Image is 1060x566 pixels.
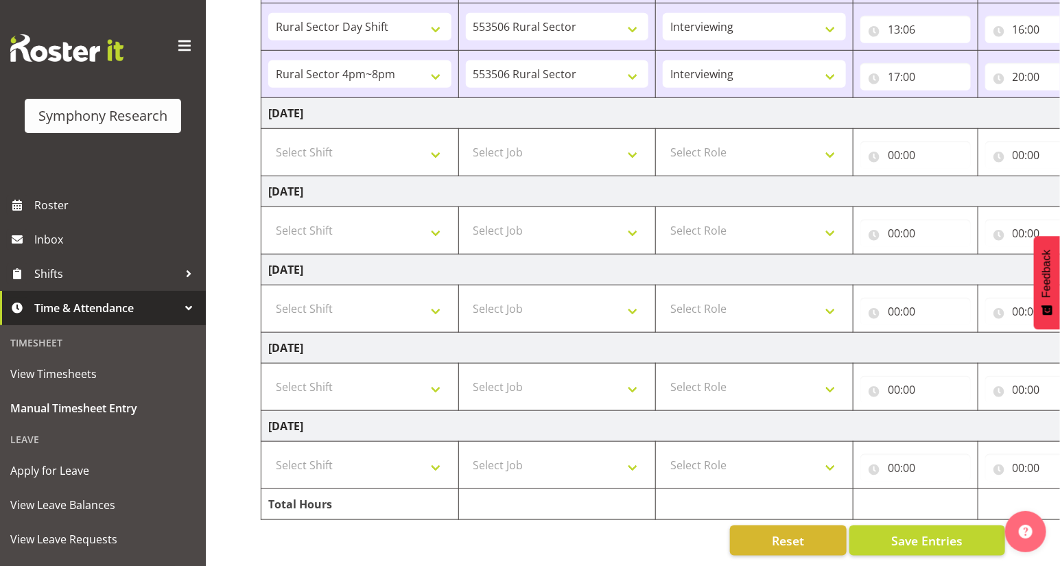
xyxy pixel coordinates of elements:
a: Apply for Leave [3,453,202,488]
div: Leave [3,425,202,453]
span: Apply for Leave [10,460,196,481]
button: Reset [730,526,847,556]
span: Time & Attendance [34,298,178,318]
input: Click to select... [860,16,971,43]
div: Symphony Research [38,106,167,126]
input: Click to select... [860,63,971,91]
span: Manual Timesheet Entry [10,398,196,418]
img: help-xxl-2.png [1019,525,1033,539]
a: Manual Timesheet Entry [3,391,202,425]
td: Total Hours [261,489,459,520]
input: Click to select... [860,220,971,247]
span: View Leave Balances [10,495,196,515]
span: View Leave Requests [10,529,196,550]
div: Timesheet [3,329,202,357]
span: Roster [34,195,199,215]
span: Inbox [34,229,199,250]
a: View Leave Balances [3,488,202,522]
input: Click to select... [860,298,971,325]
img: Rosterit website logo [10,34,123,62]
span: Save Entries [891,532,963,550]
input: Click to select... [860,141,971,169]
input: Click to select... [860,454,971,482]
span: Shifts [34,263,178,284]
a: View Timesheets [3,357,202,391]
span: View Timesheets [10,364,196,384]
a: View Leave Requests [3,522,202,556]
span: Feedback [1041,250,1053,298]
button: Feedback - Show survey [1034,236,1060,329]
input: Click to select... [860,376,971,403]
button: Save Entries [849,526,1005,556]
span: Reset [772,532,804,550]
